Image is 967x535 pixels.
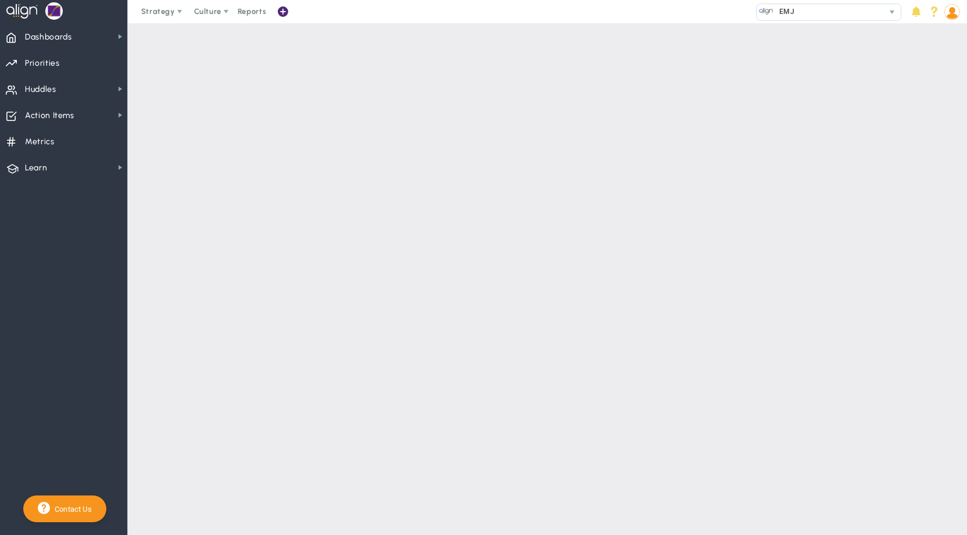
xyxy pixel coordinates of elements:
[944,4,960,20] img: 49567.Person.photo
[25,25,72,49] span: Dashboards
[884,4,901,20] span: select
[25,156,47,180] span: Learn
[25,51,60,76] span: Priorities
[759,4,773,19] img: 2920.Company.photo
[25,104,74,128] span: Action Items
[773,4,794,19] span: EMJ
[25,130,55,154] span: Metrics
[25,77,56,102] span: Huddles
[194,7,221,16] span: Culture
[50,505,92,513] span: Contact Us
[141,7,175,16] span: Strategy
